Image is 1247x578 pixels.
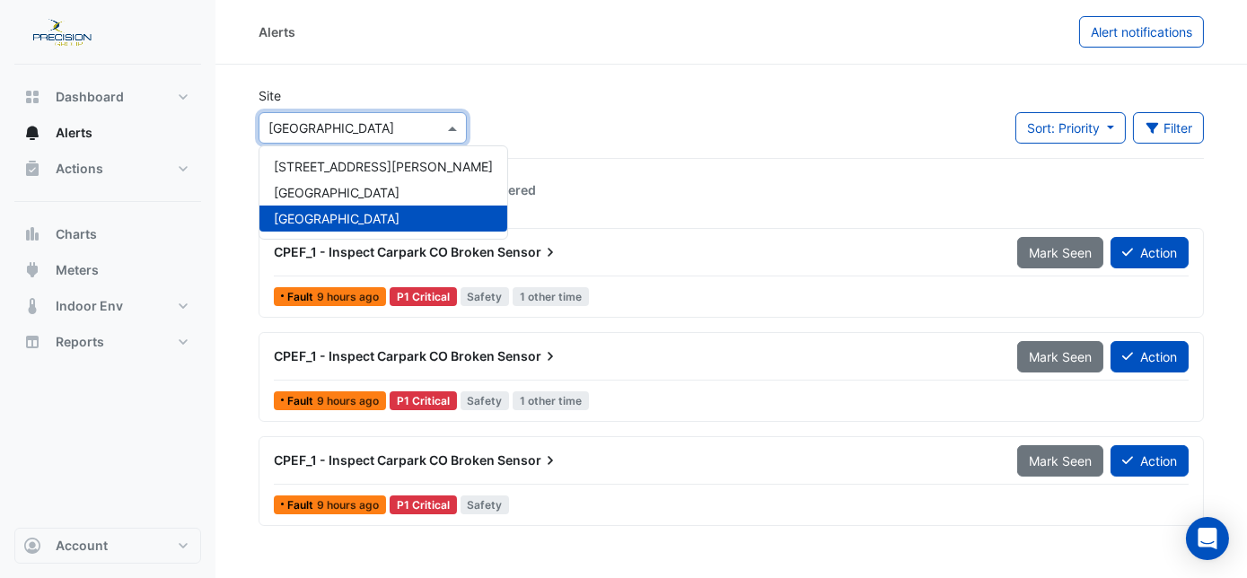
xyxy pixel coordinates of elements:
[1029,245,1092,260] span: Mark Seen
[274,211,400,226] span: [GEOGRAPHIC_DATA]
[1111,445,1189,477] button: Action
[56,261,99,279] span: Meters
[14,288,201,324] button: Indoor Env
[56,225,97,243] span: Charts
[1079,16,1204,48] button: Alert notifications
[22,14,102,50] img: Company Logo
[23,261,41,279] app-icon: Meters
[1029,453,1092,469] span: Mark Seen
[390,495,457,514] div: P1 Critical
[274,348,495,363] span: CPEF_1 - Inspect Carpark CO Broken
[287,500,317,511] span: Fault
[259,22,295,41] div: Alerts
[14,528,201,564] button: Account
[56,160,103,178] span: Actions
[497,451,559,469] span: Sensor
[1111,341,1189,372] button: Action
[461,287,510,306] span: Safety
[23,88,41,106] app-icon: Dashboard
[14,151,201,187] button: Actions
[274,452,495,468] span: CPEF_1 - Inspect Carpark CO Broken
[56,88,124,106] span: Dashboard
[1017,341,1103,372] button: Mark Seen
[56,333,104,351] span: Reports
[259,145,508,240] ng-dropdown-panel: Options list
[497,243,559,261] span: Sensor
[1027,120,1100,136] span: Sort: Priority
[23,124,41,142] app-icon: Alerts
[1133,112,1205,144] button: Filter
[1029,349,1092,364] span: Mark Seen
[274,159,493,174] span: [STREET_ADDRESS][PERSON_NAME]
[287,292,317,302] span: Fault
[390,391,457,410] div: P1 Critical
[513,391,589,410] span: 1 other time
[23,160,41,178] app-icon: Actions
[14,324,201,360] button: Reports
[287,396,317,407] span: Fault
[23,297,41,315] app-icon: Indoor Env
[56,537,108,555] span: Account
[1091,24,1192,39] span: Alert notifications
[317,290,379,303] span: Tue 02-Sep-2025 06:00 AEST
[14,216,201,252] button: Charts
[1017,445,1103,477] button: Mark Seen
[317,498,379,512] span: Tue 02-Sep-2025 06:00 AEST
[23,333,41,351] app-icon: Reports
[274,185,400,200] span: [GEOGRAPHIC_DATA]
[274,244,495,259] span: CPEF_1 - Inspect Carpark CO Broken
[56,124,92,142] span: Alerts
[390,287,457,306] div: P1 Critical
[56,297,123,315] span: Indoor Env
[1017,237,1103,268] button: Mark Seen
[259,86,281,105] label: Site
[23,225,41,243] app-icon: Charts
[1015,112,1126,144] button: Sort: Priority
[461,391,510,410] span: Safety
[14,115,201,151] button: Alerts
[1111,237,1189,268] button: Action
[14,79,201,115] button: Dashboard
[513,287,589,306] span: 1 other time
[461,495,510,514] span: Safety
[497,347,559,365] span: Sensor
[1186,517,1229,560] div: Open Intercom Messenger
[14,252,201,288] button: Meters
[317,394,379,407] span: Tue 02-Sep-2025 06:00 AEST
